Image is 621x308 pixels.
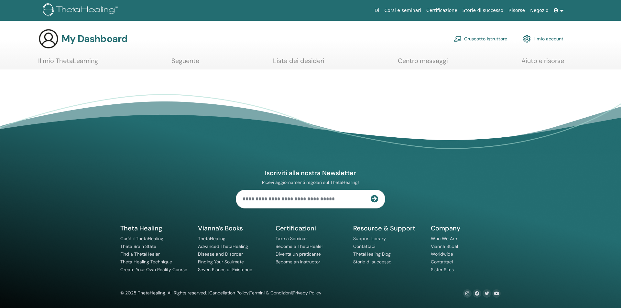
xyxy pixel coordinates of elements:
[120,243,156,249] a: Theta Brain State
[353,224,423,232] h5: Resource & Support
[353,251,391,257] a: ThetaHealing Blog
[353,259,391,265] a: Storie di successo
[431,251,453,257] a: Worldwide
[353,243,375,249] a: Contattaci
[120,289,321,297] div: © 2025 ThetaHealing. All Rights reserved. | | |
[120,267,187,272] a: Create Your Own Reality Course
[38,28,59,49] img: generic-user-icon.jpg
[120,224,190,232] h5: Theta Healing
[521,57,564,69] a: Aiuto e risorse
[236,179,385,185] p: Ricevi aggiornamenti regolari sul ThetaHealing!
[431,236,457,241] a: Who We Are
[506,5,528,16] a: Risorse
[276,259,320,265] a: Become an Instructor
[431,224,501,232] h5: Company
[398,57,448,69] a: Centro messaggi
[198,236,225,241] a: ThetaHealing
[293,290,321,296] a: Privacy Policy
[454,36,462,42] img: chalkboard-teacher.svg
[431,243,458,249] a: Vianna Stibal
[276,224,345,232] h5: Certificazioni
[382,5,424,16] a: Corsi e seminari
[523,33,531,44] img: cog.svg
[528,5,551,16] a: Negozio
[171,57,199,69] a: Seguente
[61,33,127,45] h3: My Dashboard
[198,251,243,257] a: Disease and Disorder
[198,224,268,232] h5: Vianna’s Books
[120,236,163,241] a: Cos'è il ThetaHealing
[353,236,386,241] a: Support Library
[120,251,160,257] a: Find a ThetaHealer
[38,57,98,69] a: Il mio ThetaLearning
[276,236,307,241] a: Take a Seminar
[273,57,324,69] a: Lista dei desideri
[523,32,563,46] a: Il mio account
[431,267,454,272] a: Sister Sites
[372,5,382,16] a: Di
[276,251,321,257] a: Diventa un praticante
[454,32,507,46] a: Cruscotto istruttore
[431,259,453,265] a: Contattaci
[250,290,292,296] a: Termini & Condizioni
[198,267,252,272] a: Seven Planes of Existence
[236,169,385,177] h4: Iscriviti alla nostra Newsletter
[276,243,323,249] a: Become a ThetaHealer
[424,5,460,16] a: Certificazione
[209,290,249,296] a: Cancellation Policy
[43,3,120,18] img: logo.png
[198,259,244,265] a: Finding Your Soulmate
[198,243,248,249] a: Advanced ThetaHealing
[120,259,172,265] a: Theta Healing Technique
[460,5,506,16] a: Storie di successo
